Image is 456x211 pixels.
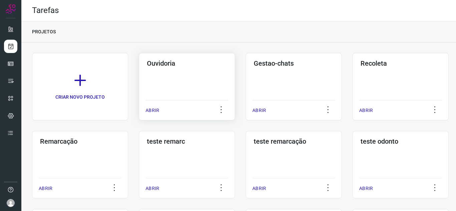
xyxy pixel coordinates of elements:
[146,107,159,114] p: ABRIR
[6,4,16,14] img: Logo
[359,107,373,114] p: ABRIR
[361,137,441,145] h3: teste odonto
[252,185,266,192] p: ABRIR
[32,6,59,15] h2: Tarefas
[252,107,266,114] p: ABRIR
[359,185,373,192] p: ABRIR
[146,185,159,192] p: ABRIR
[254,59,334,67] h3: Gestao-chats
[40,137,120,145] h3: Remarcação
[361,59,441,67] h3: Recoleta
[55,94,105,101] p: CRIAR NOVO PROJETO
[147,137,227,145] h3: teste remarc
[147,59,227,67] h3: Ouvidoria
[254,137,334,145] h3: teste remarcação
[39,185,52,192] p: ABRIR
[7,199,15,207] img: avatar-user-boy.jpg
[32,28,56,35] p: PROJETOS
